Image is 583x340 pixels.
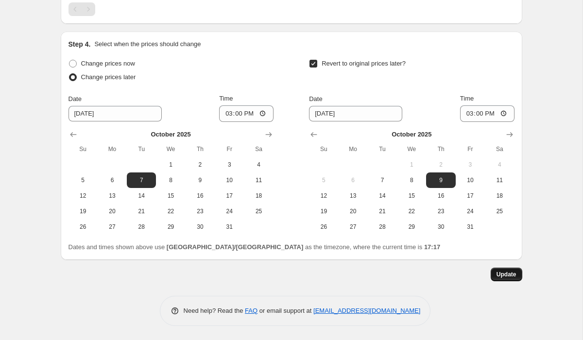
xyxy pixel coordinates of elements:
button: Wednesday October 1 2025 [397,157,426,172]
span: Tu [131,145,152,153]
button: Friday October 3 2025 [215,157,244,172]
span: 10 [219,176,240,184]
span: 2 [189,161,211,169]
span: 17 [460,192,481,200]
button: Wednesday October 15 2025 [156,188,185,204]
button: Friday October 10 2025 [215,172,244,188]
span: 2 [430,161,451,169]
span: We [160,145,181,153]
span: 10 [460,176,481,184]
button: Sunday October 26 2025 [69,219,98,235]
span: 25 [248,207,269,215]
input: 12:00 [219,105,274,122]
span: Time [219,95,233,102]
button: Tuesday October 21 2025 [368,204,397,219]
button: Saturday October 11 2025 [244,172,273,188]
button: Wednesday October 22 2025 [397,204,426,219]
span: 15 [160,192,181,200]
h2: Step 4. [69,39,91,49]
button: Thursday October 2 2025 [186,157,215,172]
button: Monday October 6 2025 [98,172,127,188]
button: Thursday October 30 2025 [426,219,455,235]
button: Thursday October 9 2025 [186,172,215,188]
span: 18 [489,192,510,200]
button: Friday October 10 2025 [456,172,485,188]
button: Tuesday October 14 2025 [368,188,397,204]
span: 14 [372,192,393,200]
span: 24 [219,207,240,215]
button: Monday October 6 2025 [339,172,368,188]
th: Thursday [186,141,215,157]
button: Tuesday October 7 2025 [368,172,397,188]
span: 3 [460,161,481,169]
b: 17:17 [424,243,440,251]
span: 13 [102,192,123,200]
span: 13 [343,192,364,200]
button: Thursday October 2 2025 [426,157,455,172]
span: 22 [401,207,422,215]
th: Tuesday [368,141,397,157]
span: Su [72,145,94,153]
th: Sunday [309,141,338,157]
span: 27 [102,223,123,231]
span: 14 [131,192,152,200]
button: Wednesday October 29 2025 [397,219,426,235]
button: Update [491,268,522,281]
nav: Pagination [69,2,95,16]
span: 9 [430,176,451,184]
button: Thursday October 16 2025 [426,188,455,204]
span: Sa [248,145,269,153]
button: Friday October 3 2025 [456,157,485,172]
button: Monday October 20 2025 [98,204,127,219]
span: Update [497,271,516,278]
span: Time [460,95,474,102]
th: Wednesday [156,141,185,157]
button: Saturday October 4 2025 [485,157,514,172]
p: Select when the prices should change [94,39,201,49]
span: 23 [430,207,451,215]
span: 1 [160,161,181,169]
span: Th [189,145,211,153]
button: Monday October 20 2025 [339,204,368,219]
button: Saturday October 18 2025 [485,188,514,204]
span: Mo [102,145,123,153]
button: Friday October 24 2025 [215,204,244,219]
th: Wednesday [397,141,426,157]
button: Sunday October 26 2025 [309,219,338,235]
th: Saturday [485,141,514,157]
button: Show next month, November 2025 [262,128,275,141]
span: Su [313,145,334,153]
a: [EMAIL_ADDRESS][DOMAIN_NAME] [313,307,420,314]
button: Sunday October 12 2025 [309,188,338,204]
th: Saturday [244,141,273,157]
span: 16 [189,192,211,200]
span: Change prices now [81,60,135,67]
span: 17 [219,192,240,200]
button: Saturday October 25 2025 [244,204,273,219]
button: Tuesday October 28 2025 [127,219,156,235]
span: 8 [401,176,422,184]
th: Friday [215,141,244,157]
th: Monday [98,141,127,157]
button: Show previous month, September 2025 [67,128,80,141]
button: Friday October 17 2025 [456,188,485,204]
span: 20 [343,207,364,215]
button: Friday October 24 2025 [456,204,485,219]
span: 24 [460,207,481,215]
button: Tuesday October 7 2025 [127,172,156,188]
span: 31 [460,223,481,231]
span: Revert to original prices later? [322,60,406,67]
button: Monday October 27 2025 [98,219,127,235]
span: 1 [401,161,422,169]
button: Sunday October 5 2025 [309,172,338,188]
button: Saturday October 18 2025 [244,188,273,204]
span: 6 [102,176,123,184]
span: 19 [313,207,334,215]
span: Date [309,95,322,102]
span: 22 [160,207,181,215]
button: Wednesday October 29 2025 [156,219,185,235]
span: 21 [131,207,152,215]
span: 28 [372,223,393,231]
button: Friday October 31 2025 [456,219,485,235]
span: 4 [248,161,269,169]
